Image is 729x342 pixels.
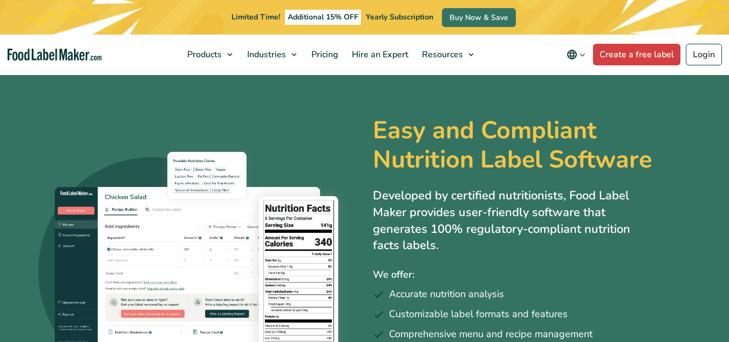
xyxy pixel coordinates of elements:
a: Hire an Expert [345,35,413,75]
span: Limited Time! [231,12,280,22]
span: Accurate nutrition analysis [389,287,504,301]
span: Products [184,49,223,61]
a: Resources [415,35,479,75]
a: Login [686,44,722,65]
p: We offer: [373,267,691,283]
span: Comprehensive menu and recipe management [389,327,592,341]
a: Pricing [305,35,343,75]
a: Buy Now & Save [442,8,516,27]
span: Customizable label formats and features [389,307,568,321]
span: Resources [419,49,464,61]
a: Products [181,35,238,75]
span: Additional 15% OFF [285,10,361,25]
button: Change language [559,44,593,65]
p: Developed by certified nutritionists, Food Label Maker provides user-friendly software that gener... [373,187,653,254]
a: Food Label Maker homepage [8,49,101,61]
span: Pricing [308,49,339,61]
h1: Easy and Compliant Nutrition Label Software [373,116,691,175]
a: Industries [241,35,302,75]
span: Yearly Subscription [366,12,433,22]
a: Create a free label [593,44,680,65]
span: Hire an Expert [349,49,410,61]
span: Industries [244,49,287,61]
